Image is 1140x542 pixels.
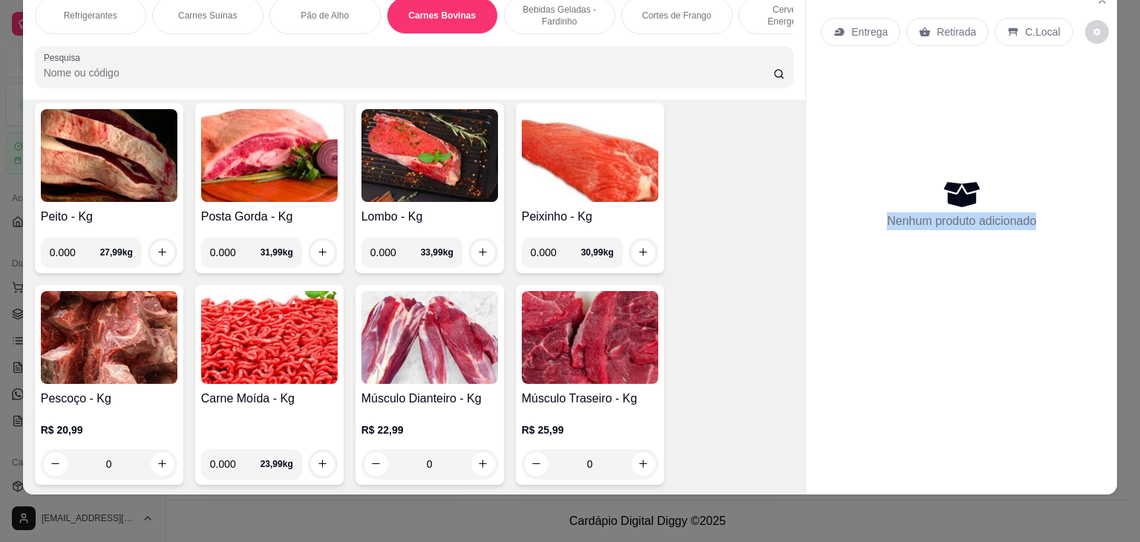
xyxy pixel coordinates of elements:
button: decrease-product-quantity [525,452,548,476]
p: Cortes de Frango [642,10,711,22]
h4: Músculo Traseiro - Kg [522,390,658,408]
button: decrease-product-quantity [44,452,68,476]
img: product-image [41,291,177,384]
button: increase-product-quantity [471,452,495,476]
p: Refrigerantes [64,10,117,22]
h4: Carne Moída - Kg [201,390,338,408]
img: product-image [201,291,338,384]
input: 0.00 [210,238,261,267]
button: decrease-product-quantity [1085,20,1109,44]
label: Pesquisa [44,51,85,64]
button: increase-product-quantity [151,241,174,264]
input: 0.00 [370,238,421,267]
h4: Peito - Kg [41,208,177,226]
p: Cervejas e Energéticos - Unidade [751,4,837,27]
button: increase-product-quantity [471,241,495,264]
img: product-image [522,109,658,202]
input: 0.00 [531,238,581,267]
p: Nenhum produto adicionado [887,212,1036,230]
button: increase-product-quantity [632,241,655,264]
h4: Pescoço - Kg [41,390,177,408]
button: decrease-product-quantity [364,452,388,476]
p: Carnes Bovinas [408,10,476,22]
p: C.Local [1025,25,1060,39]
img: product-image [361,109,498,202]
p: Bebidas Geladas - Fardinho [517,4,603,27]
img: product-image [361,291,498,384]
input: 0.00 [210,449,261,479]
h4: Posta Gorda - Kg [201,208,338,226]
p: R$ 20,99 [41,422,177,437]
input: 0.00 [50,238,100,267]
img: product-image [201,109,338,202]
button: increase-product-quantity [311,452,335,476]
button: increase-product-quantity [151,452,174,476]
p: Carnes Suínas [178,10,237,22]
button: increase-product-quantity [632,452,655,476]
p: R$ 25,99 [522,422,658,437]
p: Entrega [851,25,888,39]
img: product-image [522,291,658,384]
img: product-image [41,109,177,202]
h4: Lombo - Kg [361,208,498,226]
p: Retirada [937,25,976,39]
input: Pesquisa [44,65,773,80]
p: R$ 22,99 [361,422,498,437]
p: Pão de Alho [301,10,349,22]
h4: Músculo Dianteiro - Kg [361,390,498,408]
button: increase-product-quantity [311,241,335,264]
h4: Peixinho - Kg [522,208,658,226]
